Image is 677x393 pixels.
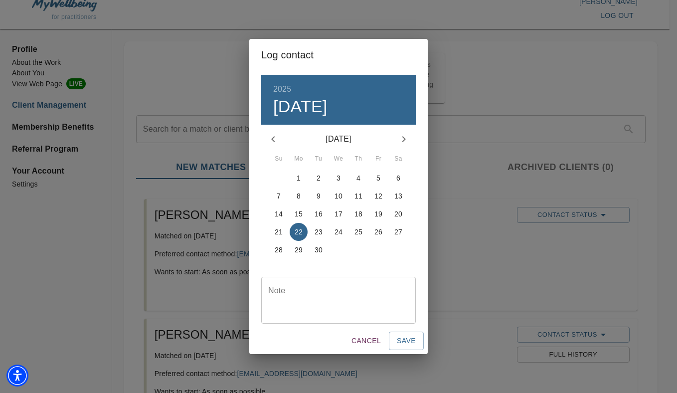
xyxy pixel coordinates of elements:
button: 26 [369,223,387,241]
p: 17 [335,209,342,219]
p: 23 [315,227,323,237]
span: Save [397,335,416,347]
button: 7 [270,187,288,205]
button: 10 [330,187,347,205]
p: 29 [295,245,303,255]
button: 8 [290,187,308,205]
span: Tu [310,154,328,164]
p: 18 [354,209,362,219]
p: 5 [376,173,380,183]
p: [DATE] [285,133,392,145]
p: 3 [337,173,340,183]
span: Cancel [351,335,381,347]
p: 28 [275,245,283,255]
button: 16 [310,205,328,223]
p: 24 [335,227,342,237]
span: Mo [290,154,308,164]
span: Fr [369,154,387,164]
span: Su [270,154,288,164]
button: 6 [389,169,407,187]
button: 28 [270,241,288,259]
p: 4 [356,173,360,183]
p: 12 [374,191,382,201]
button: 4 [349,169,367,187]
p: 21 [275,227,283,237]
p: 20 [394,209,402,219]
button: 11 [349,187,367,205]
p: 22 [295,227,303,237]
button: 23 [310,223,328,241]
p: 25 [354,227,362,237]
p: 26 [374,227,382,237]
button: Save [389,332,424,350]
button: 5 [369,169,387,187]
button: Cancel [347,332,385,350]
p: 14 [275,209,283,219]
button: 19 [369,205,387,223]
p: 30 [315,245,323,255]
p: 13 [394,191,402,201]
span: Sa [389,154,407,164]
p: 9 [317,191,321,201]
button: 15 [290,205,308,223]
p: 8 [297,191,301,201]
button: 27 [389,223,407,241]
p: 2 [317,173,321,183]
h2: Log contact [261,47,416,63]
button: 17 [330,205,347,223]
button: 21 [270,223,288,241]
button: 25 [349,223,367,241]
button: 29 [290,241,308,259]
p: 16 [315,209,323,219]
p: 6 [396,173,400,183]
button: 20 [389,205,407,223]
button: 24 [330,223,347,241]
p: 11 [354,191,362,201]
button: 9 [310,187,328,205]
button: 13 [389,187,407,205]
button: 30 [310,241,328,259]
button: 22 [290,223,308,241]
span: Th [349,154,367,164]
button: [DATE] [273,96,328,117]
span: We [330,154,347,164]
button: 2025 [273,82,291,96]
p: 27 [394,227,402,237]
p: 19 [374,209,382,219]
button: 1 [290,169,308,187]
p: 10 [335,191,342,201]
button: 14 [270,205,288,223]
button: 12 [369,187,387,205]
p: 15 [295,209,303,219]
button: 18 [349,205,367,223]
p: 1 [297,173,301,183]
div: Accessibility Menu [6,365,28,387]
button: 2 [310,169,328,187]
button: 3 [330,169,347,187]
p: 7 [277,191,281,201]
